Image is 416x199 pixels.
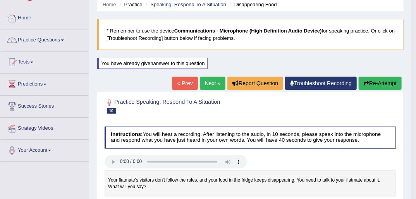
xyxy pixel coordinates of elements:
[174,28,322,34] b: Communications - Microphone (High Definition Audio Device)
[97,58,208,69] div: You have already given answer to this question
[0,118,89,137] a: Strategy Videos
[105,170,396,197] div: Your flatmate's visitors don't follow the rules, and your food in the fridge keeps disappearing. ...
[172,77,198,90] a: « Prev
[0,29,89,49] a: Practice Questions
[97,19,404,50] blockquote: * Remember to use the device for speaking practice. Or click on [Troubleshoot Recording] button b...
[0,96,89,115] a: Success Stories
[111,131,143,137] b: Instructions:
[0,140,89,159] a: Your Account
[0,74,89,93] a: Predictions
[228,1,277,8] li: Disappearing Food
[105,98,285,114] h2: Practice Speaking: Respond To A Situation
[200,77,225,90] a: Next »
[150,2,226,7] a: Speaking: Respond To A Situation
[285,77,357,90] a: Troubleshoot Recording
[105,127,396,149] h4: You will hear a recording. After listening to the audio, in 10 seconds, please speak into the mic...
[103,2,116,7] a: Home
[359,77,402,90] button: Re-Attempt
[107,108,116,114] span: 10
[117,1,142,8] li: Practice
[227,77,283,90] button: Report Question
[0,7,89,27] a: Home
[0,51,89,71] a: Tests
